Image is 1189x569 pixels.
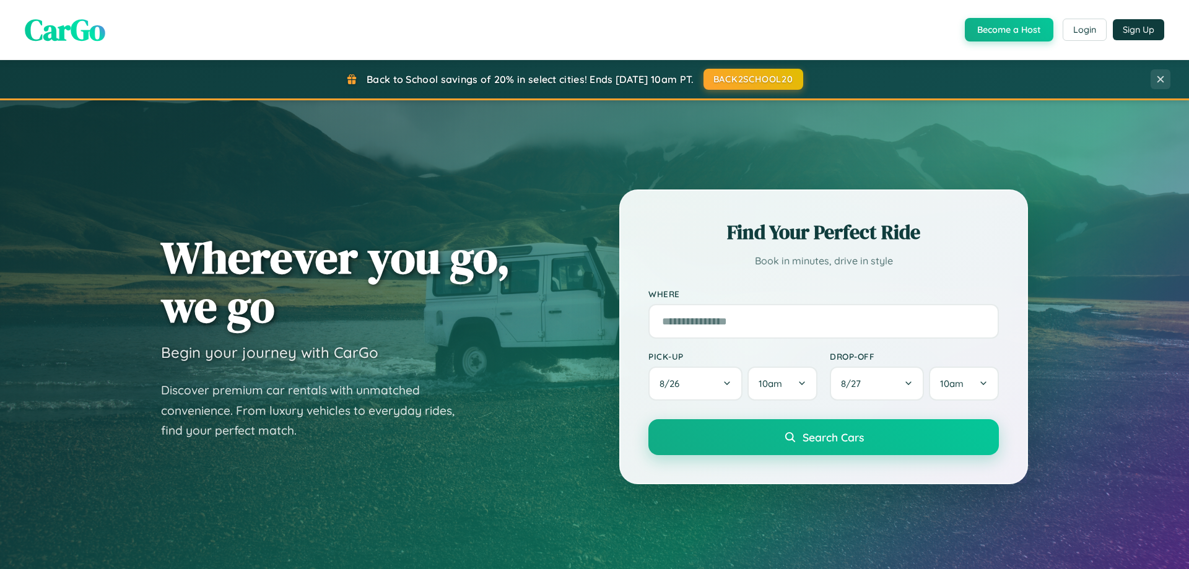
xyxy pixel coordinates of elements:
h2: Find Your Perfect Ride [648,219,999,246]
p: Book in minutes, drive in style [648,252,999,270]
span: 8 / 26 [660,378,686,389]
span: 10am [759,378,782,389]
h3: Begin your journey with CarGo [161,343,378,362]
button: Login [1063,19,1107,41]
span: CarGo [25,9,105,50]
span: 10am [940,378,964,389]
button: Become a Host [965,18,1053,41]
span: Search Cars [803,430,864,444]
button: Search Cars [648,419,999,455]
button: 8/26 [648,367,743,401]
button: 8/27 [830,367,924,401]
label: Pick-up [648,351,817,362]
h1: Wherever you go, we go [161,233,510,331]
button: BACK2SCHOOL20 [703,69,803,90]
span: Back to School savings of 20% in select cities! Ends [DATE] 10am PT. [367,73,694,85]
label: Drop-off [830,351,999,362]
button: Sign Up [1113,19,1164,40]
button: 10am [747,367,817,401]
span: 8 / 27 [841,378,867,389]
label: Where [648,289,999,299]
button: 10am [929,367,999,401]
p: Discover premium car rentals with unmatched convenience. From luxury vehicles to everyday rides, ... [161,380,471,441]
